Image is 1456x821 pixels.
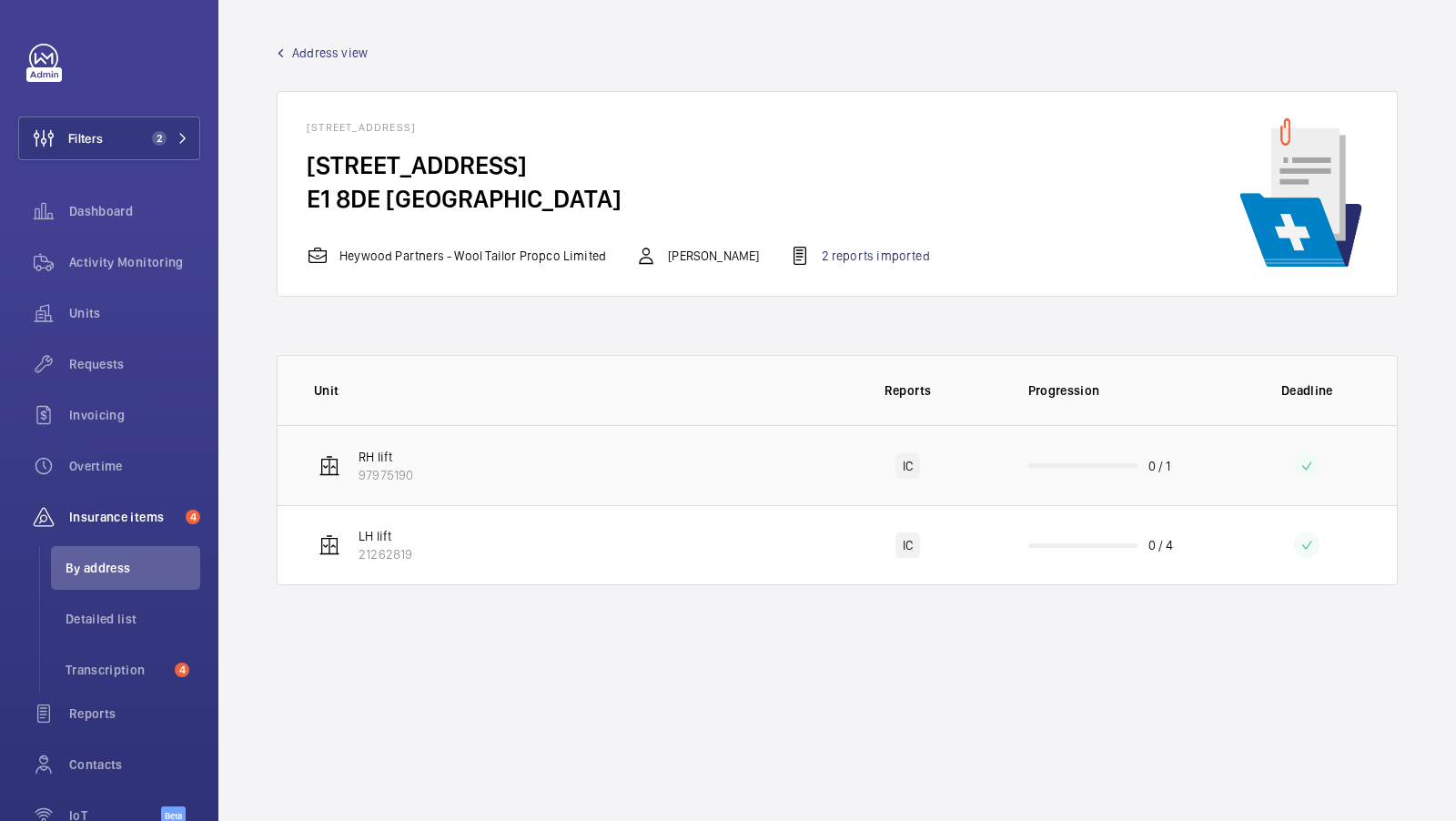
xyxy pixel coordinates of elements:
[66,559,200,577] span: By address
[359,527,412,545] p: LH lift
[175,663,189,677] span: 4
[292,44,368,62] span: Address view
[1230,381,1385,400] p: Deadline
[307,148,959,216] h4: [STREET_ADDRESS] E1 8DE [GEOGRAPHIC_DATA]
[68,129,103,147] span: Filters
[307,121,959,148] h4: [STREET_ADDRESS]
[359,466,413,484] p: 97975190
[69,508,178,526] span: Insurance items
[66,661,167,679] span: Transcription
[69,253,200,271] span: Activity Monitoring
[895,532,920,558] div: IC
[1148,536,1174,554] p: 0 / 4
[359,545,412,563] p: 21262819
[69,304,200,322] span: Units
[789,245,930,267] div: 2 reports imported
[69,406,200,424] span: Invoicing
[69,457,200,475] span: Overtime
[307,245,606,267] div: Heywood Partners - Wool Tailor Propco Limited
[69,355,200,373] span: Requests
[69,704,200,723] span: Reports
[895,453,920,479] div: IC
[318,534,340,556] img: elevator.svg
[318,455,340,477] img: elevator.svg
[314,381,817,400] p: Unit
[1148,457,1171,475] p: 0 / 1
[186,510,200,524] span: 4
[1028,381,1218,400] p: Progression
[830,381,986,400] p: Reports
[635,245,759,267] div: [PERSON_NAME]
[18,117,200,160] button: Filters2
[69,755,200,774] span: Contacts
[69,202,200,220] span: Dashboard
[152,131,167,146] span: 2
[66,610,200,628] span: Detailed list
[359,448,413,466] p: RH lift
